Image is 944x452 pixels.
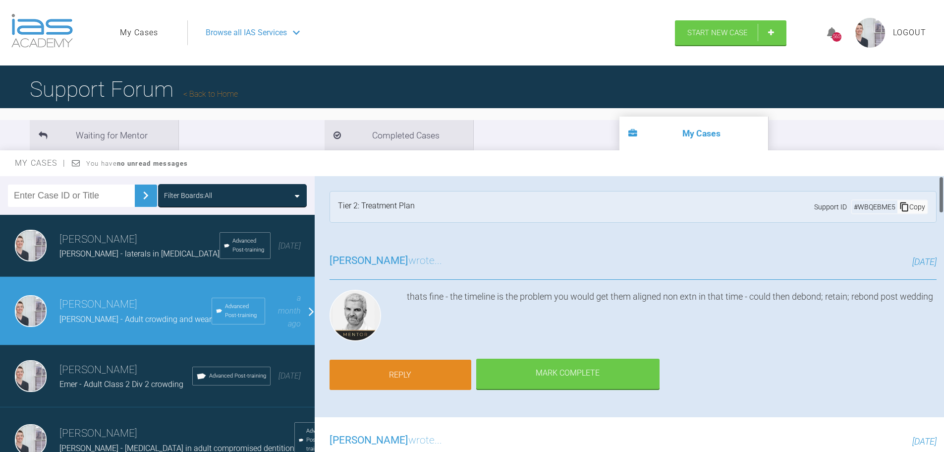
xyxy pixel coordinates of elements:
h1: Support Forum [30,72,238,107]
span: Advanced Post-training [225,302,261,320]
div: Tier 2: Treatment Plan [338,199,415,214]
span: [PERSON_NAME] [330,434,408,446]
strong: no unread messages [117,160,188,167]
span: Start New Case [687,28,748,37]
span: Advanced Post-training [209,372,266,381]
input: Enter Case ID or Title [8,185,135,207]
h3: wrote... [330,432,442,449]
span: [DATE] [912,257,937,267]
span: Advanced Post-training [232,237,266,255]
h3: [PERSON_NAME] [59,425,294,442]
img: laura burns [15,360,47,392]
span: Emer - Adult Class 2 Div 2 crowding [59,380,183,389]
span: [DATE] [912,436,937,447]
span: Browse all IAS Services [206,26,287,39]
a: Logout [893,26,926,39]
img: logo-light.3e3ef733.png [11,14,73,48]
span: [DATE] [278,371,301,381]
li: My Cases [619,117,768,150]
h3: wrote... [330,253,442,269]
li: Completed Cases [325,120,473,150]
a: Start New Case [675,20,786,45]
div: thats fine - the timeline is the problem you would get them aligned non extn in that time - could... [407,290,937,345]
span: My Cases [15,158,66,168]
h3: [PERSON_NAME] [59,231,220,248]
img: laura burns [15,230,47,261]
a: Reply [330,360,471,390]
h3: [PERSON_NAME] [59,296,212,313]
span: [DATE] [278,241,301,251]
div: Mark Complete [476,359,660,389]
h3: [PERSON_NAME] [59,362,192,379]
div: # WBQEBME5 [852,201,897,212]
a: Back to Home [183,89,238,99]
div: 565 [832,32,841,42]
img: Ross Hobson [330,290,381,341]
img: laura burns [15,295,47,327]
span: You have [86,160,188,167]
li: Waiting for Mentor [30,120,178,150]
img: profile.png [855,18,885,48]
span: [PERSON_NAME] [330,255,408,266]
div: Copy [897,200,927,213]
span: [PERSON_NAME] - Adult crowding and wear [59,315,212,324]
img: chevronRight.28bd32b0.svg [138,188,154,203]
span: [PERSON_NAME] - laterals in [MEDICAL_DATA] [59,249,220,258]
div: Filter Boards: All [164,190,212,201]
span: Support ID [814,201,847,212]
a: My Cases [120,26,158,39]
span: a month ago [278,293,301,328]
